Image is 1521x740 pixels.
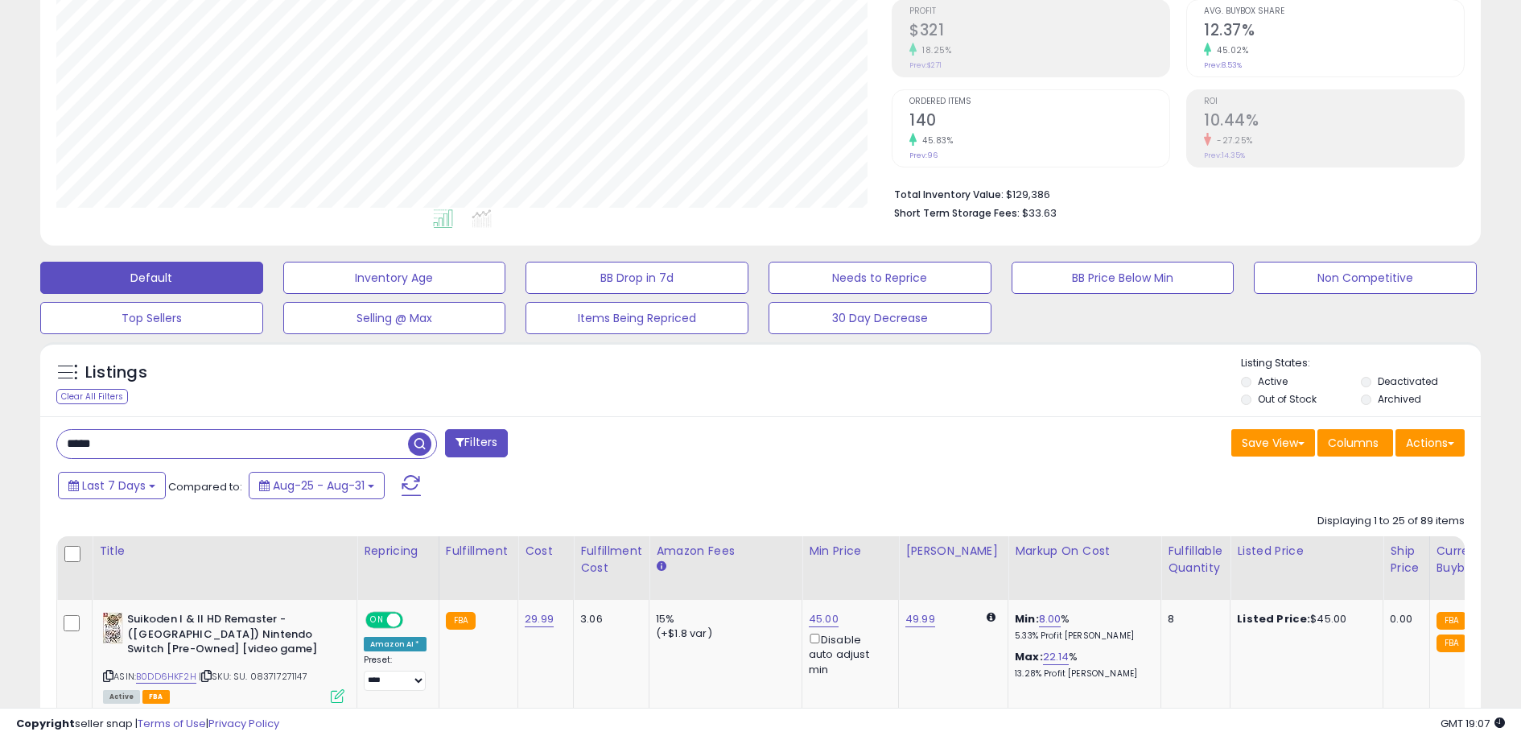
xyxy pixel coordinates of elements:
span: Ordered Items [909,97,1169,106]
a: Terms of Use [138,716,206,731]
button: Items Being Repriced [526,302,748,334]
h2: $321 [909,21,1169,43]
small: Prev: $271 [909,60,942,70]
li: $129,386 [894,184,1453,203]
div: % [1015,612,1148,642]
div: [PERSON_NAME] [905,543,1001,560]
div: Cost [525,543,567,560]
small: Prev: 14.35% [1204,151,1245,160]
div: Clear All Filters [56,389,128,404]
small: 18.25% [917,44,951,56]
button: Actions [1395,429,1465,457]
span: OFF [401,614,427,627]
span: ROI [1204,97,1464,106]
div: Repricing [364,543,432,560]
p: 13.28% Profit [PERSON_NAME] [1015,668,1148,680]
button: BB Drop in 7d [526,262,748,294]
button: Selling @ Max [283,302,506,334]
span: Compared to: [168,479,242,494]
span: All listings currently available for purchase on Amazon [103,690,140,704]
button: BB Price Below Min [1012,262,1235,294]
div: Amazon AI * [364,637,427,651]
button: Columns [1317,429,1393,457]
div: Fulfillable Quantity [1168,543,1223,577]
div: Displaying 1 to 25 of 89 items [1317,514,1465,529]
button: 30 Day Decrease [769,302,991,334]
div: Preset: [364,655,427,691]
span: | SKU: SU. 083717271147 [199,670,307,683]
div: seller snap | | [16,717,279,732]
h2: 12.37% [1204,21,1464,43]
small: Prev: 8.53% [1204,60,1242,70]
label: Archived [1378,392,1421,406]
a: B0DD6HKF2H [136,670,196,684]
div: Ship Price [1390,543,1422,577]
div: Fulfillment Cost [580,543,642,577]
div: (+$1.8 var) [656,626,789,641]
button: Default [40,262,263,294]
div: 15% [656,612,789,626]
small: FBA [446,612,476,630]
div: 8 [1168,612,1218,626]
button: Non Competitive [1254,262,1477,294]
button: Last 7 Days [58,472,166,499]
div: Current Buybox Price [1436,543,1519,577]
b: Total Inventory Value: [894,188,1004,201]
label: Active [1258,374,1288,388]
span: $33.63 [1022,205,1057,221]
b: Min: [1015,611,1039,626]
button: Aug-25 - Aug-31 [249,472,385,499]
small: FBA [1436,635,1466,652]
p: 5.33% Profit [PERSON_NAME] [1015,630,1148,642]
small: 45.83% [917,134,953,147]
span: Columns [1328,435,1379,451]
div: Disable auto adjust min [809,630,886,677]
h5: Listings [85,362,147,384]
span: Aug-25 - Aug-31 [273,477,365,494]
a: 8.00 [1039,611,1061,627]
a: 49.99 [905,611,935,627]
b: Suikoden I & II HD Remaster - ([GEOGRAPHIC_DATA]) Nintendo Switch [Pre-Owned] [video game] [127,612,323,661]
a: 22.14 [1043,649,1070,665]
div: Title [99,543,350,560]
small: Prev: 96 [909,151,938,160]
button: Top Sellers [40,302,263,334]
span: Profit [909,7,1169,16]
a: Privacy Policy [208,716,279,731]
div: % [1015,650,1148,680]
span: ON [367,614,387,627]
span: Last 7 Days [82,477,146,494]
a: 45.00 [809,611,839,627]
span: FBA [142,690,170,704]
div: Amazon Fees [656,543,795,560]
small: 45.02% [1211,44,1248,56]
a: 29.99 [525,611,554,627]
button: Inventory Age [283,262,506,294]
p: Listing States: [1241,356,1480,371]
h2: 140 [909,111,1169,133]
b: Short Term Storage Fees: [894,206,1020,220]
strong: Copyright [16,716,75,731]
span: Avg. Buybox Share [1204,7,1464,16]
label: Deactivated [1378,374,1438,388]
label: Out of Stock [1258,392,1317,406]
small: -27.25% [1211,134,1253,147]
small: Amazon Fees. [656,560,666,574]
small: FBA [1436,612,1466,630]
div: Fulfillment [446,543,511,560]
div: $45.00 [1237,612,1371,626]
div: Markup on Cost [1015,543,1154,560]
img: 516cggTIDwL._SL40_.jpg [103,612,123,644]
div: Min Price [809,543,892,560]
h2: 10.44% [1204,111,1464,133]
div: Listed Price [1237,543,1376,560]
div: 3.06 [580,612,637,626]
b: Max: [1015,649,1043,664]
button: Filters [445,429,508,457]
span: 2025-09-8 19:07 GMT [1441,716,1505,731]
button: Save View [1231,429,1315,457]
div: 0.00 [1390,612,1416,626]
th: The percentage added to the cost of goods (COGS) that forms the calculator for Min & Max prices. [1008,536,1161,600]
button: Needs to Reprice [769,262,991,294]
b: Listed Price: [1237,611,1310,626]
